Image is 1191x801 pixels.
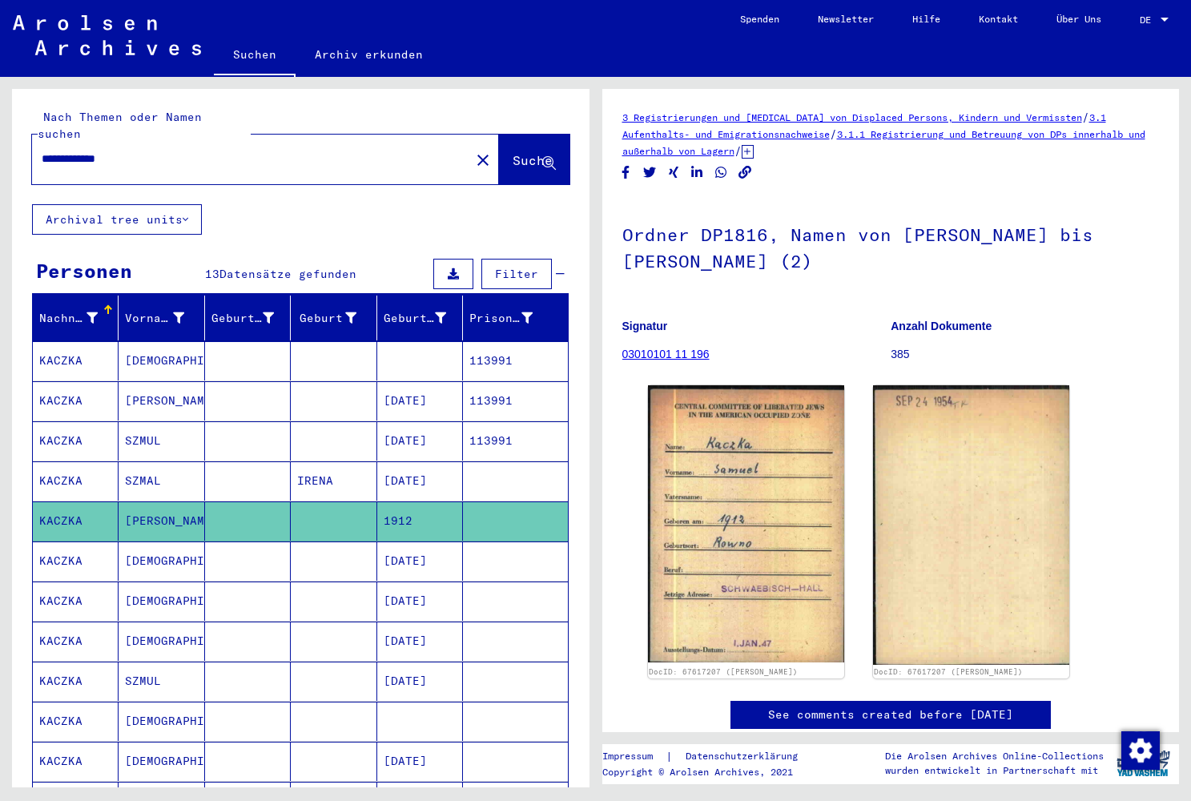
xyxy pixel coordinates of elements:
[377,296,463,340] mat-header-cell: Geburtsdatum
[119,742,204,781] mat-cell: [DEMOGRAPHIC_DATA]
[873,385,1069,665] img: 002.jpg
[205,267,219,281] span: 13
[291,461,376,501] mat-cell: IRENA
[38,110,202,141] mat-label: Nach Themen oder Namen suchen
[119,296,204,340] mat-header-cell: Vorname
[891,346,1159,363] p: 385
[119,341,204,380] mat-cell: [DEMOGRAPHIC_DATA]
[602,748,817,765] div: |
[737,163,754,183] button: Copy link
[211,310,274,327] div: Geburtsname
[33,381,119,421] mat-cell: KACZKA
[513,152,553,168] span: Suche
[119,461,204,501] mat-cell: SZMAL
[33,622,119,661] mat-cell: KACZKA
[622,198,1160,295] h1: Ordner DP1816, Namen von [PERSON_NAME] bis [PERSON_NAME] (2)
[666,163,682,183] button: Share on Xing
[33,662,119,701] mat-cell: KACZKA
[642,163,658,183] button: Share on Twitter
[473,151,493,170] mat-icon: close
[33,461,119,501] mat-cell: KACZKA
[384,310,446,327] div: Geburtsdatum
[119,421,204,461] mat-cell: SZMUL
[463,381,567,421] mat-cell: 113991
[377,381,463,421] mat-cell: [DATE]
[36,256,132,285] div: Personen
[1121,731,1160,770] img: Zustimmung ändern
[119,541,204,581] mat-cell: [DEMOGRAPHIC_DATA]
[463,341,567,380] mat-cell: 113991
[830,127,837,141] span: /
[211,305,294,331] div: Geburtsname
[469,305,552,331] div: Prisoner #
[33,742,119,781] mat-cell: KACZKA
[713,163,730,183] button: Share on WhatsApp
[618,163,634,183] button: Share on Facebook
[33,541,119,581] mat-cell: KACZKA
[602,765,817,779] p: Copyright © Arolsen Archives, 2021
[297,305,376,331] div: Geburt‏
[219,267,356,281] span: Datensätze gefunden
[33,582,119,621] mat-cell: KACZKA
[125,310,183,327] div: Vorname
[13,15,201,55] img: Arolsen_neg.svg
[297,310,356,327] div: Geburt‏
[33,501,119,541] mat-cell: KACZKA
[768,706,1013,723] a: See comments created before [DATE]
[622,128,1145,157] a: 3.1.1 Registrierung und Betreuung von DPs innerhalb und außerhalb von Lagern
[499,135,569,184] button: Suche
[622,111,1082,123] a: 3 Registrierungen und [MEDICAL_DATA] von Displaced Persons, Kindern und Vermissten
[1113,743,1173,783] img: yv_logo.png
[33,421,119,461] mat-cell: KACZKA
[33,296,119,340] mat-header-cell: Nachname
[1082,110,1089,124] span: /
[377,742,463,781] mat-cell: [DATE]
[495,267,538,281] span: Filter
[377,541,463,581] mat-cell: [DATE]
[125,305,203,331] div: Vorname
[467,143,499,175] button: Clear
[463,421,567,461] mat-cell: 113991
[377,582,463,621] mat-cell: [DATE]
[377,461,463,501] mat-cell: [DATE]
[734,143,742,158] span: /
[39,310,98,327] div: Nachname
[463,296,567,340] mat-header-cell: Prisoner #
[377,501,463,541] mat-cell: 1912
[602,748,666,765] a: Impressum
[649,667,798,676] a: DocID: 67617207 ([PERSON_NAME])
[33,702,119,741] mat-cell: KACZKA
[885,749,1104,763] p: Die Arolsen Archives Online-Collections
[119,662,204,701] mat-cell: SZMUL
[119,501,204,541] mat-cell: [PERSON_NAME]
[119,622,204,661] mat-cell: [DEMOGRAPHIC_DATA]
[622,320,668,332] b: Signatur
[291,296,376,340] mat-header-cell: Geburt‏
[481,259,552,289] button: Filter
[648,385,844,662] img: 001.jpg
[622,348,710,360] a: 03010101 11 196
[673,748,817,765] a: Datenschutzerklärung
[891,320,992,332] b: Anzahl Dokumente
[885,763,1104,778] p: wurden entwickelt in Partnerschaft mit
[1140,14,1157,26] span: DE
[39,305,118,331] div: Nachname
[119,381,204,421] mat-cell: [PERSON_NAME]
[377,622,463,661] mat-cell: [DATE]
[296,35,442,74] a: Archiv erkunden
[32,204,202,235] button: Archival tree units
[119,582,204,621] mat-cell: [DEMOGRAPHIC_DATA]
[214,35,296,77] a: Suchen
[119,702,204,741] mat-cell: [DEMOGRAPHIC_DATA]
[377,421,463,461] mat-cell: [DATE]
[377,662,463,701] mat-cell: [DATE]
[874,667,1023,676] a: DocID: 67617207 ([PERSON_NAME])
[689,163,706,183] button: Share on LinkedIn
[384,305,466,331] div: Geburtsdatum
[33,341,119,380] mat-cell: KACZKA
[205,296,291,340] mat-header-cell: Geburtsname
[469,310,532,327] div: Prisoner #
